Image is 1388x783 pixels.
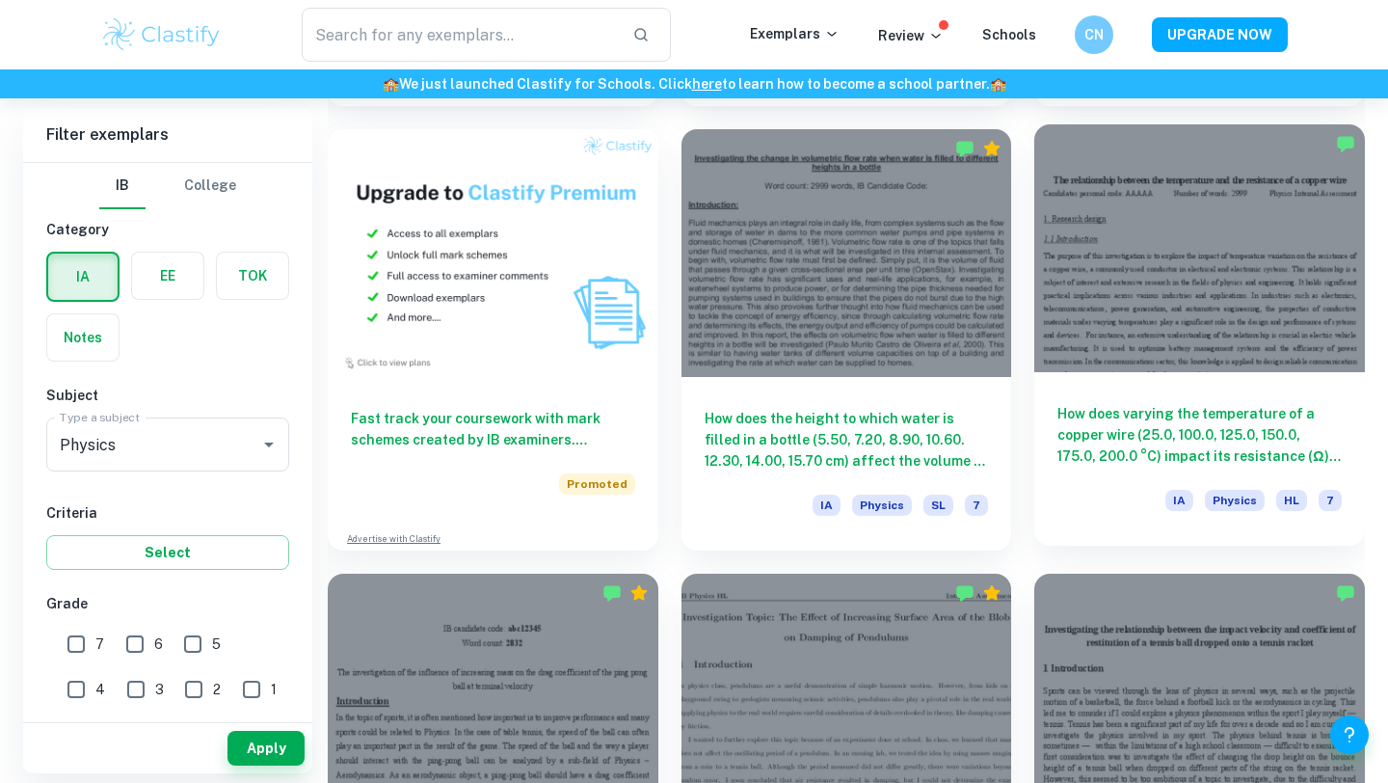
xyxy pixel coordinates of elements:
[99,163,146,209] button: IB
[1057,403,1342,467] h6: How does varying the temperature of a copper wire (25.0, 100.0, 125.0, 150.0, 175.0, 200.0 °C) im...
[227,731,305,766] button: Apply
[255,431,282,458] button: Open
[46,502,289,524] h6: Criteria
[982,583,1001,603] div: Premium
[955,139,974,158] img: Marked
[347,532,440,546] a: Advertise with Clastify
[629,583,649,603] div: Premium
[60,409,140,425] label: Type a subject
[46,535,289,570] button: Select
[132,253,203,299] button: EE
[681,129,1012,551] a: How does the height to which water is filled in a bottle (5.50, 7.20, 8.90, 10.60. 12.30, 14.00, ...
[99,163,236,209] div: Filter type choice
[1034,129,1365,551] a: How does varying the temperature of a copper wire (25.0, 100.0, 125.0, 150.0, 175.0, 200.0 °C) im...
[965,495,988,516] span: 7
[559,473,635,495] span: Promoted
[328,129,658,377] img: Thumbnail
[1319,490,1342,511] span: 7
[1152,17,1288,52] button: UPGRADE NOW
[955,583,974,603] img: Marked
[813,495,841,516] span: IA
[100,15,223,54] img: Clastify logo
[213,679,221,700] span: 2
[852,495,912,516] span: Physics
[383,76,399,92] span: 🏫
[48,254,118,300] button: IA
[217,253,288,299] button: TOK
[302,8,617,62] input: Search for any exemplars...
[154,634,163,655] span: 6
[351,408,635,450] h6: Fast track your coursework with mark schemes created by IB examiners. Upgrade now
[923,495,953,516] span: SL
[705,408,989,472] h6: How does the height to which water is filled in a bottle (5.50, 7.20, 8.90, 10.60. 12.30, 14.00, ...
[46,219,289,240] h6: Category
[1336,583,1355,603] img: Marked
[4,73,1384,94] h6: We just launched Clastify for Schools. Click to learn how to become a school partner.
[692,76,722,92] a: here
[750,23,840,44] p: Exemplars
[878,25,944,46] p: Review
[23,108,312,162] h6: Filter exemplars
[1336,134,1355,153] img: Marked
[1165,490,1193,511] span: IA
[155,679,164,700] span: 3
[46,385,289,406] h6: Subject
[1276,490,1307,511] span: HL
[982,27,1036,42] a: Schools
[982,139,1001,158] div: Premium
[1075,15,1113,54] button: CN
[1330,715,1369,754] button: Help and Feedback
[1083,24,1106,45] h6: CN
[95,679,105,700] span: 4
[990,76,1006,92] span: 🏫
[184,163,236,209] button: College
[1205,490,1265,511] span: Physics
[46,593,289,614] h6: Grade
[271,679,277,700] span: 1
[212,634,221,655] span: 5
[602,583,622,603] img: Marked
[95,634,104,655] span: 7
[47,314,119,361] button: Notes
